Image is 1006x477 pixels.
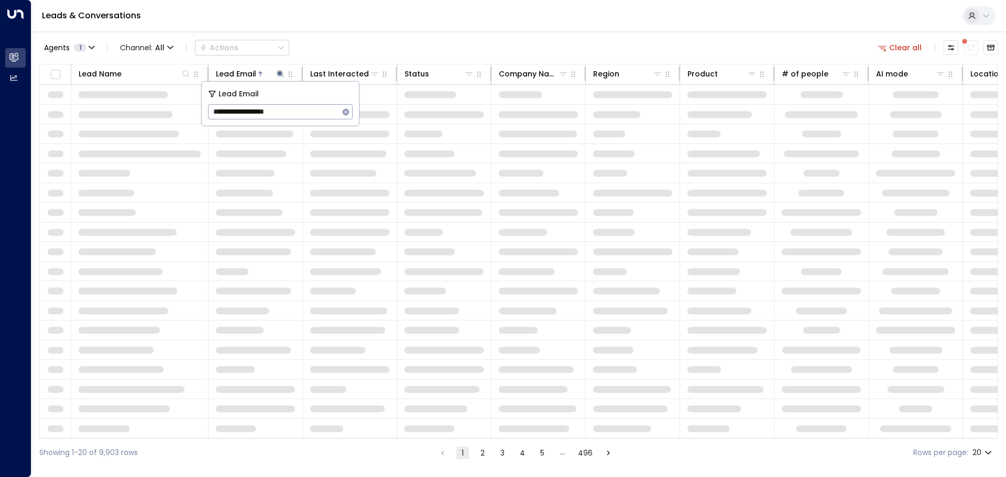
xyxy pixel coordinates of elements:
div: Company Name [499,68,558,80]
label: Rows per page: [913,447,968,458]
div: Status [404,68,429,80]
span: Channel: [116,40,178,55]
button: Go to page 3 [496,447,509,459]
span: 1 [74,43,86,52]
div: Lead Name [79,68,122,80]
div: Company Name [499,68,568,80]
div: # of people [782,68,828,80]
button: Go to page 4 [516,447,529,459]
div: # of people [782,68,851,80]
button: Agents1 [39,40,99,55]
span: Lead Email [218,88,259,100]
button: page 1 [456,447,469,459]
div: Lead Email [216,68,286,80]
div: Status [404,68,474,80]
span: Agents [44,44,70,51]
div: AI mode [876,68,946,80]
button: Go to next page [602,447,615,459]
button: Go to page 5 [536,447,549,459]
div: Region [593,68,663,80]
a: Leads & Conversations [42,9,141,21]
div: Location [970,68,1003,80]
div: Product [687,68,718,80]
div: AI mode [876,68,908,80]
div: Lead Name [79,68,191,80]
div: Product [687,68,757,80]
button: Archived Leads [983,40,998,55]
div: 20 [972,445,994,460]
div: Lead Email [216,68,256,80]
div: Region [593,68,619,80]
div: Button group with a nested menu [195,40,289,56]
div: … [556,447,568,459]
nav: pagination navigation [436,446,615,459]
button: Actions [195,40,289,56]
button: Customize [944,40,958,55]
button: Channel:All [116,40,178,55]
div: Last Interacted [310,68,369,80]
span: All [155,43,165,52]
button: Go to page 2 [476,447,489,459]
button: Clear all [874,40,926,55]
div: Showing 1-20 of 9,903 rows [39,447,138,458]
div: Actions [200,43,238,52]
button: Go to page 496 [576,447,595,459]
div: Last Interacted [310,68,380,80]
span: There are new threads available. Refresh the grid to view the latest updates. [964,40,978,55]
